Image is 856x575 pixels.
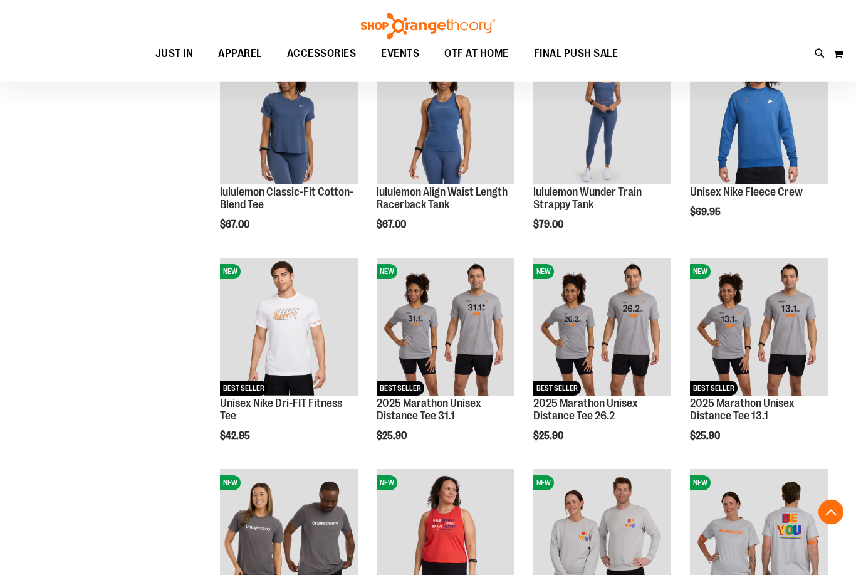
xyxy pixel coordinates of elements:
[143,40,206,68] a: JUST IN
[527,252,677,474] div: product
[690,47,828,187] a: Unisex Nike Fleece CrewNEW
[220,258,358,398] a: Unisex Nike Dri-FIT Fitness TeeNEWBEST SELLER
[521,40,631,68] a: FINAL PUSH SALE
[377,431,409,442] span: $25.90
[690,431,722,442] span: $25.90
[533,258,671,396] img: 2025 Marathon Unisex Distance Tee 26.2
[206,40,274,68] a: APPAREL
[533,476,554,491] span: NEW
[533,265,554,280] span: NEW
[690,265,711,280] span: NEW
[218,40,262,68] span: APPAREL
[534,40,619,68] span: FINAL PUSH SALE
[377,258,514,398] a: 2025 Marathon Unisex Distance Tee 31.1NEWBEST SELLER
[220,47,358,185] img: lululemon Classic-Fit Cotton-Blend Tee
[690,186,803,199] a: Unisex Nike Fleece Crew
[377,258,514,396] img: 2025 Marathon Unisex Distance Tee 31.1
[220,186,353,211] a: lululemon Classic-Fit Cotton-Blend Tee
[690,258,828,398] a: 2025 Marathon Unisex Distance Tee 13.1NEWBEST SELLER
[359,13,497,40] img: Shop Orangetheory
[444,40,509,68] span: OTF AT HOME
[220,219,251,231] span: $67.00
[690,476,711,491] span: NEW
[690,398,795,423] a: 2025 Marathon Unisex Distance Tee 13.1
[533,258,671,398] a: 2025 Marathon Unisex Distance Tee 26.2NEWBEST SELLER
[274,40,369,68] a: ACCESSORIES
[533,398,638,423] a: 2025 Marathon Unisex Distance Tee 26.2
[377,381,424,396] span: BEST SELLER
[220,258,358,396] img: Unisex Nike Dri-FIT Fitness Tee
[377,476,397,491] span: NEW
[432,40,521,68] a: OTF AT HOME
[533,431,565,442] span: $25.90
[377,47,514,187] a: lululemon Align Waist Length Racerback TankNEW
[533,47,671,187] a: lululemon Wunder Train Strappy TankNEW
[220,381,268,396] span: BEST SELLER
[287,40,357,68] span: ACCESSORIES
[214,41,364,263] div: product
[377,219,408,231] span: $67.00
[690,47,828,185] img: Unisex Nike Fleece Crew
[368,40,432,68] a: EVENTS
[377,186,508,211] a: lululemon Align Waist Length Racerback Tank
[381,40,419,68] span: EVENTS
[527,41,677,263] div: product
[533,219,565,231] span: $79.00
[220,431,252,442] span: $42.95
[690,207,723,218] span: $69.95
[690,381,738,396] span: BEST SELLER
[220,47,358,187] a: lululemon Classic-Fit Cotton-Blend TeeNEW
[220,265,241,280] span: NEW
[377,47,514,185] img: lululemon Align Waist Length Racerback Tank
[533,47,671,185] img: lululemon Wunder Train Strappy Tank
[818,500,843,525] button: Back To Top
[377,398,481,423] a: 2025 Marathon Unisex Distance Tee 31.1
[370,252,521,474] div: product
[214,252,364,474] div: product
[684,252,834,474] div: product
[684,41,834,250] div: product
[370,41,521,263] div: product
[690,258,828,396] img: 2025 Marathon Unisex Distance Tee 13.1
[533,186,642,211] a: lululemon Wunder Train Strappy Tank
[220,476,241,491] span: NEW
[533,381,581,396] span: BEST SELLER
[220,398,342,423] a: Unisex Nike Dri-FIT Fitness Tee
[377,265,397,280] span: NEW
[155,40,194,68] span: JUST IN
